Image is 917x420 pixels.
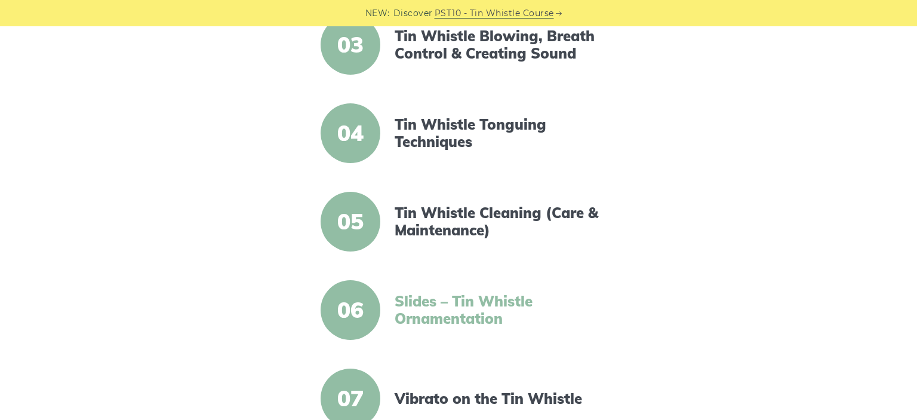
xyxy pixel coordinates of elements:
[395,204,600,239] a: Tin Whistle Cleaning (Care & Maintenance)
[321,103,380,163] span: 04
[395,27,600,62] a: Tin Whistle Blowing, Breath Control & Creating Sound
[395,293,600,327] a: Slides – Tin Whistle Ornamentation
[395,116,600,151] a: Tin Whistle Tonguing Techniques
[321,280,380,340] span: 06
[321,15,380,75] span: 03
[393,7,433,20] span: Discover
[395,390,600,407] a: Vibrato on the Tin Whistle
[365,7,390,20] span: NEW:
[435,7,554,20] a: PST10 - Tin Whistle Course
[321,192,380,252] span: 05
